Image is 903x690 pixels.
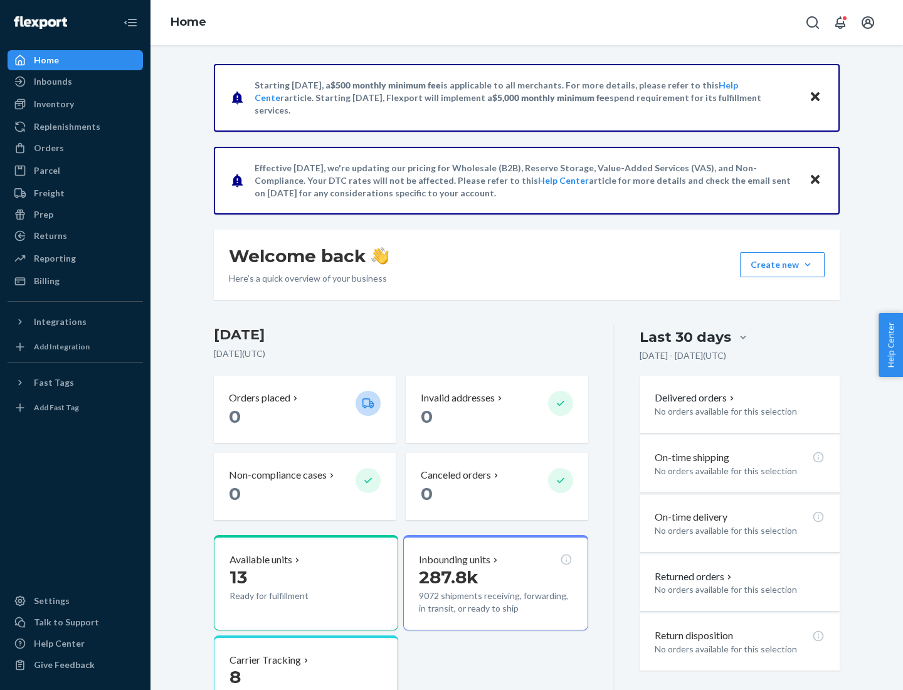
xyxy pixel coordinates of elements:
[229,245,389,267] h1: Welcome back
[800,10,825,35] button: Open Search Box
[807,171,823,189] button: Close
[229,483,241,504] span: 0
[419,590,572,615] p: 9072 shipments receiving, forwarding, in transit, or ready to ship
[8,117,143,137] a: Replenishments
[828,10,853,35] button: Open notifications
[330,80,441,90] span: $500 monthly minimum fee
[255,162,797,199] p: Effective [DATE], we're updating our pricing for Wholesale (B2B), Reserve Storage, Value-Added Se...
[640,327,731,347] div: Last 30 days
[229,391,290,405] p: Orders placed
[34,637,85,650] div: Help Center
[214,348,588,360] p: [DATE] ( UTC )
[8,337,143,357] a: Add Integration
[34,616,99,629] div: Talk to Support
[255,79,797,117] p: Starting [DATE], a is applicable to all merchants. For more details, please refer to this article...
[655,450,729,465] p: On-time shipping
[406,453,588,520] button: Canceled orders 0
[655,510,727,524] p: On-time delivery
[34,376,74,389] div: Fast Tags
[8,204,143,225] a: Prep
[8,183,143,203] a: Freight
[655,629,733,643] p: Return disposition
[171,15,206,29] a: Home
[34,142,64,154] div: Orders
[8,72,143,92] a: Inbounds
[230,653,301,667] p: Carrier Tracking
[807,88,823,107] button: Close
[419,566,478,588] span: 287.8k
[34,402,79,413] div: Add Fast Tag
[8,373,143,393] button: Fast Tags
[229,272,389,285] p: Here’s a quick overview of your business
[8,312,143,332] button: Integrations
[640,349,726,362] p: [DATE] - [DATE] ( UTC )
[655,465,825,477] p: No orders available for this selection
[34,208,53,221] div: Prep
[8,138,143,158] a: Orders
[421,483,433,504] span: 0
[34,54,59,66] div: Home
[34,164,60,177] div: Parcel
[740,252,825,277] button: Create new
[34,98,74,110] div: Inventory
[8,271,143,291] a: Billing
[538,175,589,186] a: Help Center
[655,643,825,655] p: No orders available for this selection
[655,391,737,405] button: Delivered orders
[34,316,87,328] div: Integrations
[855,10,880,35] button: Open account menu
[214,325,588,345] h3: [DATE]
[492,92,610,103] span: $5,000 monthly minimum fee
[34,275,60,287] div: Billing
[419,553,490,567] p: Inbounding units
[8,398,143,418] a: Add Fast Tag
[230,666,241,687] span: 8
[34,230,67,242] div: Returns
[34,595,70,607] div: Settings
[214,376,396,443] button: Orders placed 0
[34,252,76,265] div: Reporting
[8,591,143,611] a: Settings
[229,406,241,427] span: 0
[8,612,143,632] a: Talk to Support
[655,570,734,584] button: Returned orders
[655,583,825,596] p: No orders available for this selection
[8,655,143,675] button: Give Feedback
[214,453,396,520] button: Non-compliance cases 0
[371,247,389,265] img: hand-wave emoji
[230,553,292,567] p: Available units
[34,75,72,88] div: Inbounds
[8,94,143,114] a: Inventory
[406,376,588,443] button: Invalid addresses 0
[34,120,100,133] div: Replenishments
[229,468,327,482] p: Non-compliance cases
[879,313,903,377] button: Help Center
[8,226,143,246] a: Returns
[421,468,491,482] p: Canceled orders
[421,406,433,427] span: 0
[8,161,143,181] a: Parcel
[34,341,90,352] div: Add Integration
[8,248,143,268] a: Reporting
[421,391,495,405] p: Invalid addresses
[8,634,143,654] a: Help Center
[118,10,143,35] button: Close Navigation
[34,187,65,199] div: Freight
[214,535,398,630] button: Available units13Ready for fulfillment
[230,590,346,602] p: Ready for fulfillment
[230,566,247,588] span: 13
[8,50,143,70] a: Home
[403,535,588,630] button: Inbounding units287.8k9072 shipments receiving, forwarding, in transit, or ready to ship
[655,405,825,418] p: No orders available for this selection
[34,659,95,671] div: Give Feedback
[655,524,825,537] p: No orders available for this selection
[14,16,67,29] img: Flexport logo
[161,4,216,41] ol: breadcrumbs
